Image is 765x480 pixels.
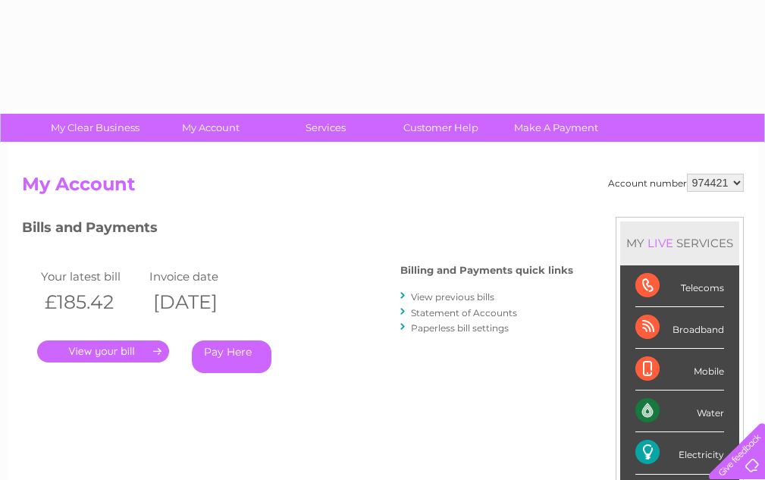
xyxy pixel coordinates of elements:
[608,174,744,192] div: Account number
[635,349,724,391] div: Mobile
[411,291,494,303] a: View previous bills
[635,265,724,307] div: Telecoms
[494,114,619,142] a: Make A Payment
[411,307,517,318] a: Statement of Accounts
[635,432,724,474] div: Electricity
[378,114,503,142] a: Customer Help
[644,236,676,250] div: LIVE
[33,114,158,142] a: My Clear Business
[22,174,744,202] h2: My Account
[192,340,271,373] a: Pay Here
[22,217,573,243] h3: Bills and Payments
[400,265,573,276] h4: Billing and Payments quick links
[635,307,724,349] div: Broadband
[37,266,146,287] td: Your latest bill
[148,114,273,142] a: My Account
[146,287,255,318] th: [DATE]
[37,340,169,362] a: .
[620,221,739,265] div: MY SERVICES
[37,287,146,318] th: £185.42
[146,266,255,287] td: Invoice date
[411,322,509,334] a: Paperless bill settings
[635,391,724,432] div: Water
[263,114,388,142] a: Services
